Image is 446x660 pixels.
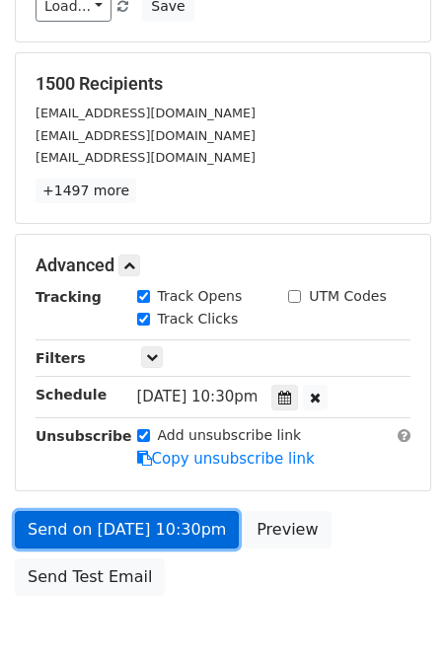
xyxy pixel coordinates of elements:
a: Copy unsubscribe link [137,450,315,468]
span: [DATE] 10:30pm [137,388,259,405]
strong: Filters [36,350,86,366]
a: Preview [244,511,331,549]
h5: Advanced [36,255,410,276]
label: Add unsubscribe link [158,425,302,446]
label: UTM Codes [309,286,386,307]
label: Track Opens [158,286,243,307]
a: Send on [DATE] 10:30pm [15,511,239,549]
strong: Schedule [36,387,107,403]
h5: 1500 Recipients [36,73,410,95]
strong: Tracking [36,289,102,305]
small: [EMAIL_ADDRESS][DOMAIN_NAME] [36,150,256,165]
iframe: Chat Widget [347,565,446,660]
a: Send Test Email [15,558,165,596]
strong: Unsubscribe [36,428,132,444]
small: [EMAIL_ADDRESS][DOMAIN_NAME] [36,128,256,143]
a: +1497 more [36,179,136,203]
label: Track Clicks [158,309,239,330]
small: [EMAIL_ADDRESS][DOMAIN_NAME] [36,106,256,120]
